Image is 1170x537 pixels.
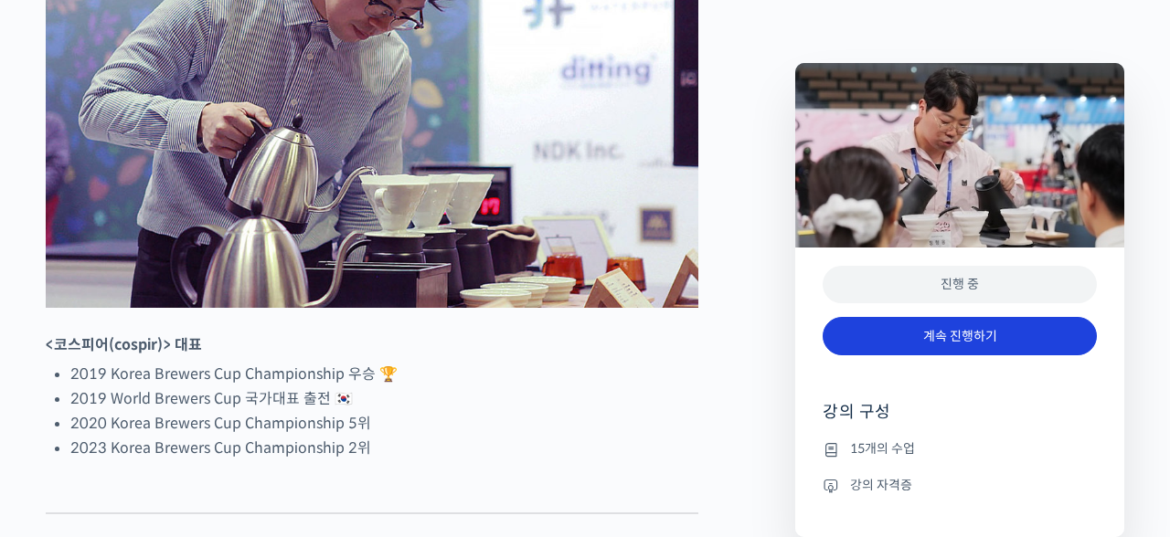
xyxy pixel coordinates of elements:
[823,401,1097,437] h4: 강의 구성
[167,414,189,428] span: 대화
[236,385,351,431] a: 설정
[70,386,698,411] li: 2019 World Brewers Cup 국가대표 출전 🇰🇷
[58,413,69,427] span: 홈
[70,411,698,436] li: 2020 Korea Brewers Cup Championship 5위
[46,335,202,354] strong: <코스피어(cospir)> 대표
[823,474,1097,496] li: 강의 자격증
[823,317,1097,356] a: 계속 진행하기
[121,385,236,431] a: 대화
[823,438,1097,460] li: 15개의 수업
[70,436,698,460] li: 2023 Korea Brewers Cup Championship 2위
[823,266,1097,303] div: 진행 중
[70,362,698,386] li: 2019 Korea Brewers Cup Championship 우승 🏆
[282,413,304,427] span: 설정
[5,385,121,431] a: 홈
